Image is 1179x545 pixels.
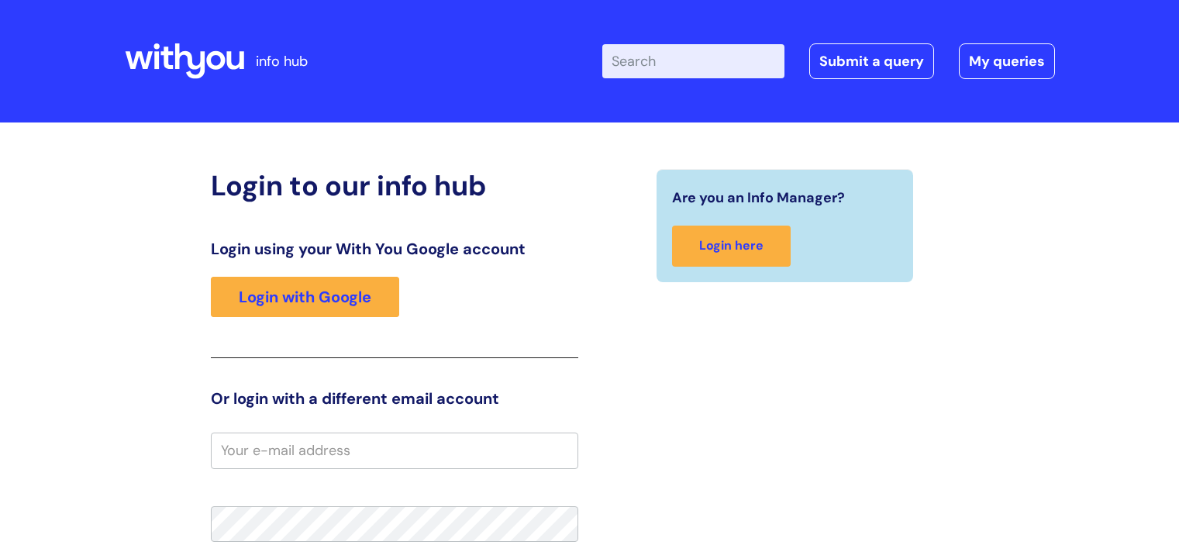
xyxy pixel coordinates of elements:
[602,44,784,78] input: Search
[256,49,308,74] p: info hub
[211,277,399,317] a: Login with Google
[809,43,934,79] a: Submit a query
[672,185,845,210] span: Are you an Info Manager?
[211,389,578,408] h3: Or login with a different email account
[211,240,578,258] h3: Login using your With You Google account
[211,169,578,202] h2: Login to our info hub
[959,43,1055,79] a: My queries
[211,433,578,468] input: Your e-mail address
[672,226,791,267] a: Login here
